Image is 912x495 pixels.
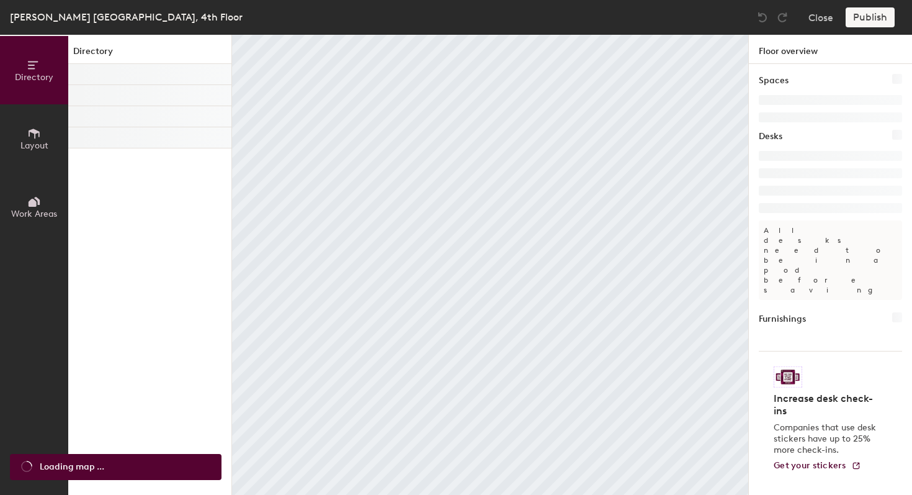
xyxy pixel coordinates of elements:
span: Loading map ... [40,460,104,474]
canvas: Map [232,35,748,495]
div: [PERSON_NAME] [GEOGRAPHIC_DATA], 4th Floor [10,9,243,25]
img: Sticker logo [774,366,802,388]
img: Undo [756,11,769,24]
span: Directory [15,72,53,83]
h1: Directory [68,45,231,64]
h1: Floor overview [749,35,912,64]
h1: Spaces [759,74,789,88]
p: All desks need to be in a pod before saving [759,220,902,300]
h1: Desks [759,130,782,143]
h1: Furnishings [759,312,806,326]
span: Get your stickers [774,460,846,471]
span: Work Areas [11,209,57,219]
p: Companies that use desk stickers have up to 25% more check-ins. [774,422,880,456]
button: Close [808,7,833,27]
h4: Increase desk check-ins [774,393,880,417]
img: Redo [776,11,789,24]
span: Layout [20,140,48,151]
a: Get your stickers [774,461,861,471]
